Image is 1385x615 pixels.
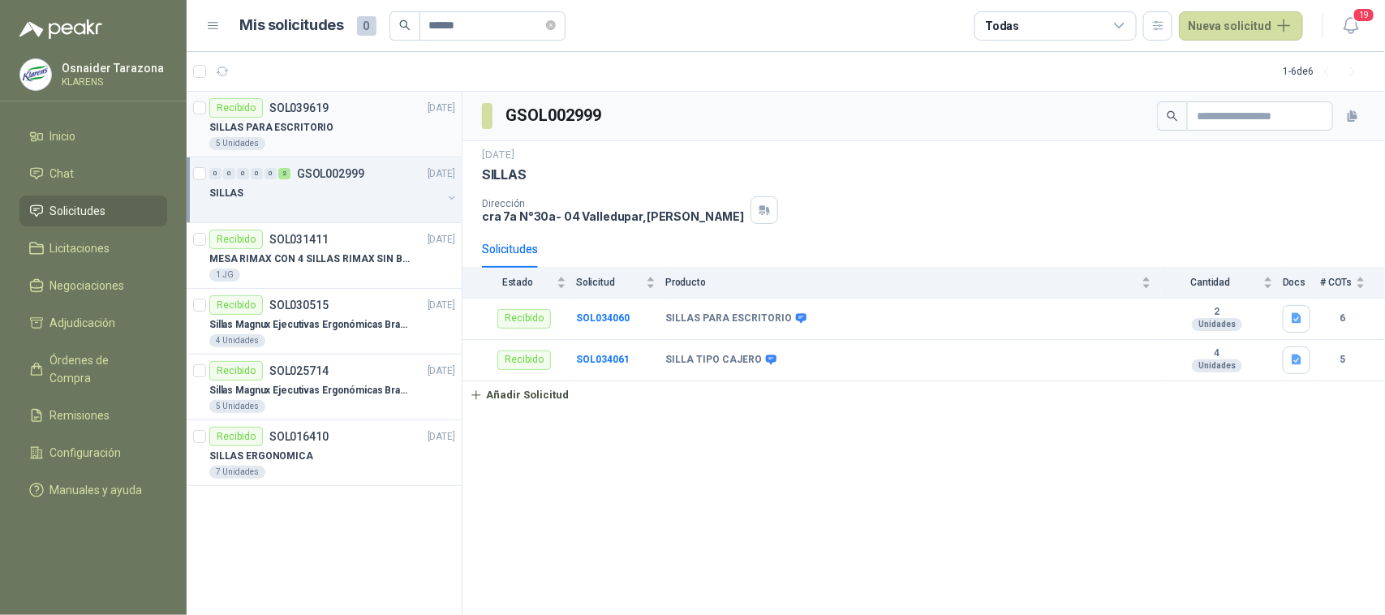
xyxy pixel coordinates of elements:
[505,103,604,128] h3: GSOL002999
[497,351,551,370] div: Recibido
[19,270,167,301] a: Negociaciones
[482,166,527,183] p: SILLAS
[1161,347,1273,360] b: 4
[576,354,630,365] b: SOL034061
[19,475,167,505] a: Manuales y ayuda
[223,168,235,179] div: 0
[19,345,167,394] a: Órdenes de Compra
[576,277,643,288] span: Solicitud
[19,121,167,152] a: Inicio
[19,158,167,189] a: Chat
[1161,306,1273,319] b: 2
[576,312,630,324] a: SOL034060
[265,168,277,179] div: 0
[546,20,556,30] span: close-circle
[50,127,76,145] span: Inicio
[187,223,462,289] a: RecibidoSOL031411[DATE] MESA RIMAX CON 4 SILLAS RIMAX SIN BRAZOS1 JG
[357,16,376,36] span: 0
[209,252,411,267] p: MESA RIMAX CON 4 SILLAS RIMAX SIN BRAZOS
[428,429,455,445] p: [DATE]
[665,354,762,367] b: SILLA TIPO CAJERO
[482,148,514,163] p: [DATE]
[665,312,792,325] b: SILLAS PARA ESCRITORIO
[665,277,1138,288] span: Producto
[50,277,125,295] span: Negociaciones
[497,309,551,329] div: Recibido
[50,351,152,387] span: Órdenes de Compra
[240,14,344,37] h1: Mis solicitudes
[209,186,243,201] p: SILLAS
[20,59,51,90] img: Company Logo
[187,420,462,486] a: RecibidoSOL016410[DATE] SILLAS ERGONOMICA7 Unidades
[1320,311,1366,326] b: 6
[482,198,744,209] p: Dirección
[269,431,329,442] p: SOL016410
[209,295,263,315] div: Recibido
[428,101,455,116] p: [DATE]
[482,209,744,223] p: cra 7a N°30a- 04 Valledupar , [PERSON_NAME]
[428,232,455,247] p: [DATE]
[19,19,102,39] img: Logo peakr
[251,168,263,179] div: 0
[209,449,313,464] p: SILLAS ERGONOMICA
[1179,11,1303,41] button: Nueva solicitud
[1167,110,1178,122] span: search
[187,289,462,355] a: RecibidoSOL030515[DATE] Sillas Magnux Ejecutivas Ergonómicas Brazos Rebatibles Office Negras4 Uni...
[269,299,329,311] p: SOL030515
[1192,359,1242,372] div: Unidades
[237,168,249,179] div: 0
[269,234,329,245] p: SOL031411
[209,137,265,150] div: 5 Unidades
[428,363,455,379] p: [DATE]
[665,268,1161,298] th: Producto
[19,196,167,226] a: Solicitudes
[482,240,538,258] div: Solicitudes
[209,164,458,216] a: 0 0 0 0 0 2 GSOL002999[DATE] SILLAS
[209,466,265,479] div: 7 Unidades
[209,427,263,446] div: Recibido
[209,168,222,179] div: 0
[19,437,167,468] a: Configuración
[209,400,265,413] div: 5 Unidades
[62,62,164,74] p: Osnaider Tarazona
[209,361,263,381] div: Recibido
[462,268,576,298] th: Estado
[1283,268,1320,298] th: Docs
[209,269,240,282] div: 1 JG
[278,168,290,179] div: 2
[1353,7,1375,23] span: 19
[187,92,462,157] a: RecibidoSOL039619[DATE] SILLAS PARA ESCRITORIO5 Unidades
[546,18,556,33] span: close-circle
[209,120,333,135] p: SILLAS PARA ESCRITORIO
[209,98,263,118] div: Recibido
[576,268,665,298] th: Solicitud
[62,77,164,87] p: KLARENS
[50,481,143,499] span: Manuales y ayuda
[1320,352,1366,368] b: 5
[50,165,75,183] span: Chat
[985,17,1019,35] div: Todas
[209,230,263,249] div: Recibido
[50,444,122,462] span: Configuración
[399,19,411,31] span: search
[19,400,167,431] a: Remisiones
[1283,58,1366,84] div: 1 - 6 de 6
[209,334,265,347] div: 4 Unidades
[482,277,553,288] span: Estado
[1320,277,1353,288] span: # COTs
[187,355,462,420] a: RecibidoSOL025714[DATE] Sillas Magnux Ejecutivas Ergonómicas Brazos Rebatibles Office Negras5 Uni...
[209,317,411,333] p: Sillas Magnux Ejecutivas Ergonómicas Brazos Rebatibles Office Negras
[19,233,167,264] a: Licitaciones
[1161,277,1260,288] span: Cantidad
[50,314,116,332] span: Adjudicación
[428,166,455,182] p: [DATE]
[50,202,106,220] span: Solicitudes
[462,381,1385,409] a: Añadir Solicitud
[462,381,576,409] button: Añadir Solicitud
[269,365,329,376] p: SOL025714
[297,168,364,179] p: GSOL002999
[269,102,329,114] p: SOL039619
[1320,268,1385,298] th: # COTs
[50,406,110,424] span: Remisiones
